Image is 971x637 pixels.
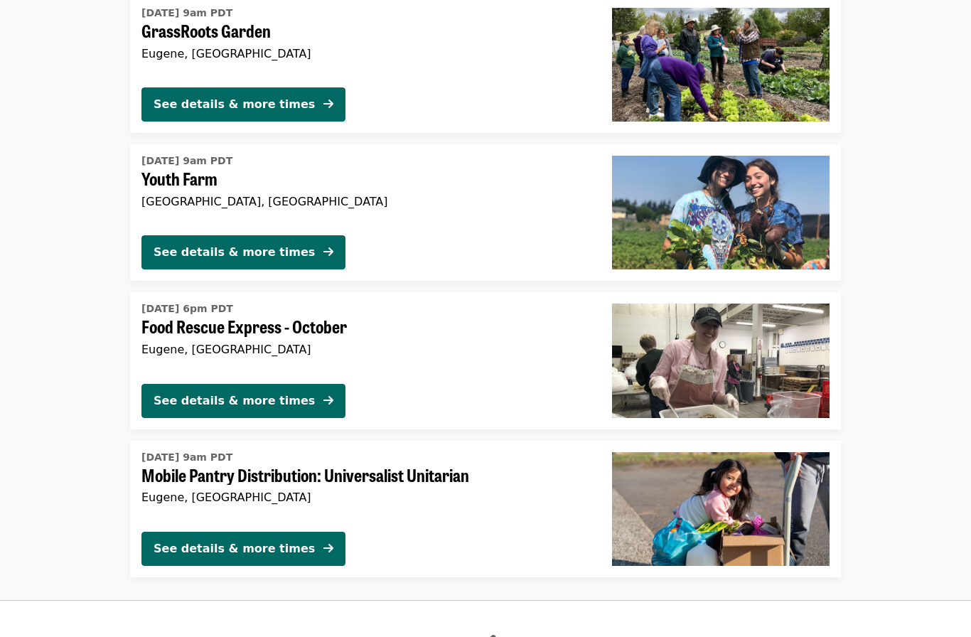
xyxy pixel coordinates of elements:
span: Food Rescue Express - October [141,316,589,337]
i: arrow-right icon [323,97,333,111]
button: See details & more times [141,87,345,122]
button: See details & more times [141,384,345,418]
time: [DATE] 9am PDT [141,6,232,21]
div: See details & more times [154,392,315,409]
span: Youth Farm [141,168,589,189]
div: Eugene, [GEOGRAPHIC_DATA] [141,491,589,504]
i: arrow-right icon [323,394,333,407]
button: See details & more times [141,532,345,566]
a: See details for "Food Rescue Express - October" [130,292,841,429]
time: [DATE] 9am PDT [141,450,232,465]
div: Eugene, [GEOGRAPHIC_DATA] [141,47,589,60]
a: See details for "Mobile Pantry Distribution: Universalist Unitarian" [130,441,841,577]
div: See details & more times [154,244,315,261]
button: See details & more times [141,235,345,269]
div: [GEOGRAPHIC_DATA], [GEOGRAPHIC_DATA] [141,195,589,208]
span: GrassRoots Garden [141,21,589,41]
img: Food Rescue Express - October organized by Food for Lane County [612,304,830,417]
a: See details for "Youth Farm" [130,144,841,281]
div: See details & more times [154,96,315,113]
i: arrow-right icon [323,542,333,555]
i: arrow-right icon [323,245,333,259]
img: Mobile Pantry Distribution: Universalist Unitarian organized by Food for Lane County [612,452,830,566]
span: Mobile Pantry Distribution: Universalist Unitarian [141,465,589,486]
img: Youth Farm organized by Food for Lane County [612,156,830,269]
time: [DATE] 6pm PDT [141,301,233,316]
img: GrassRoots Garden organized by Food for Lane County [612,8,830,122]
time: [DATE] 9am PDT [141,154,232,168]
div: See details & more times [154,540,315,557]
div: Eugene, [GEOGRAPHIC_DATA] [141,343,589,356]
